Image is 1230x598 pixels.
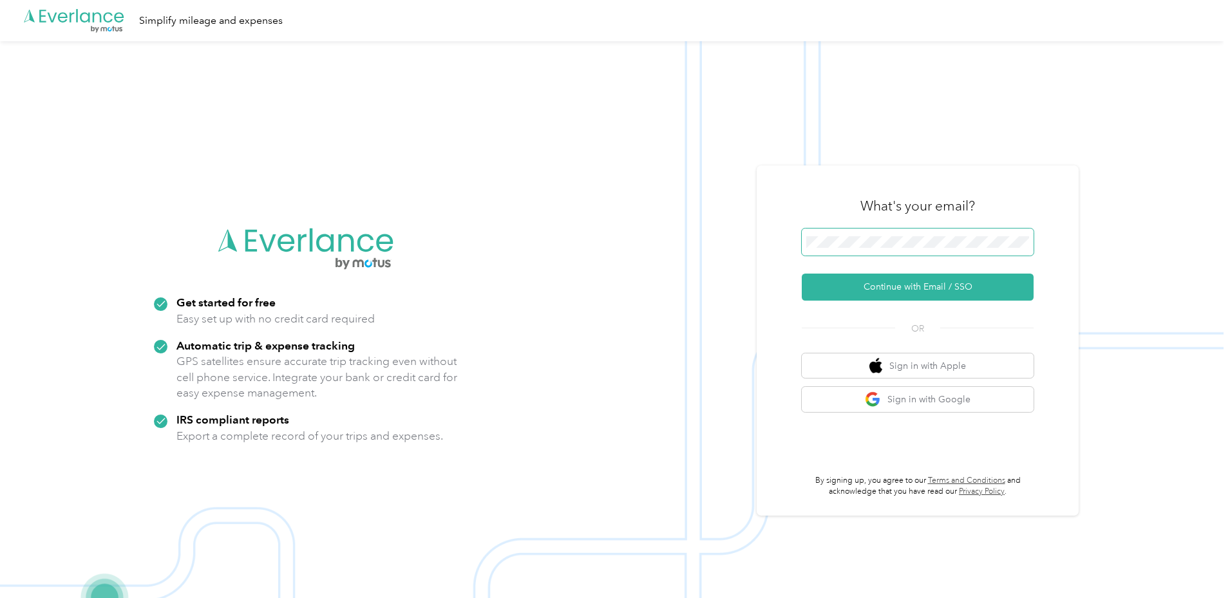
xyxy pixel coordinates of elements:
button: apple logoSign in with Apple [802,353,1034,378]
strong: IRS compliant reports [176,413,289,426]
div: Simplify mileage and expenses [139,13,283,29]
p: By signing up, you agree to our and acknowledge that you have read our . [802,475,1034,498]
p: Easy set up with no credit card required [176,311,375,327]
h3: What's your email? [860,197,975,215]
img: apple logo [869,358,882,374]
img: google logo [865,391,881,407]
a: Privacy Policy [959,487,1005,496]
button: Continue with Email / SSO [802,274,1034,301]
p: GPS satellites ensure accurate trip tracking even without cell phone service. Integrate your bank... [176,353,458,401]
button: google logoSign in with Google [802,387,1034,412]
p: Export a complete record of your trips and expenses. [176,428,443,444]
a: Terms and Conditions [928,476,1005,485]
strong: Automatic trip & expense tracking [176,339,355,352]
span: OR [895,322,940,335]
strong: Get started for free [176,295,276,309]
